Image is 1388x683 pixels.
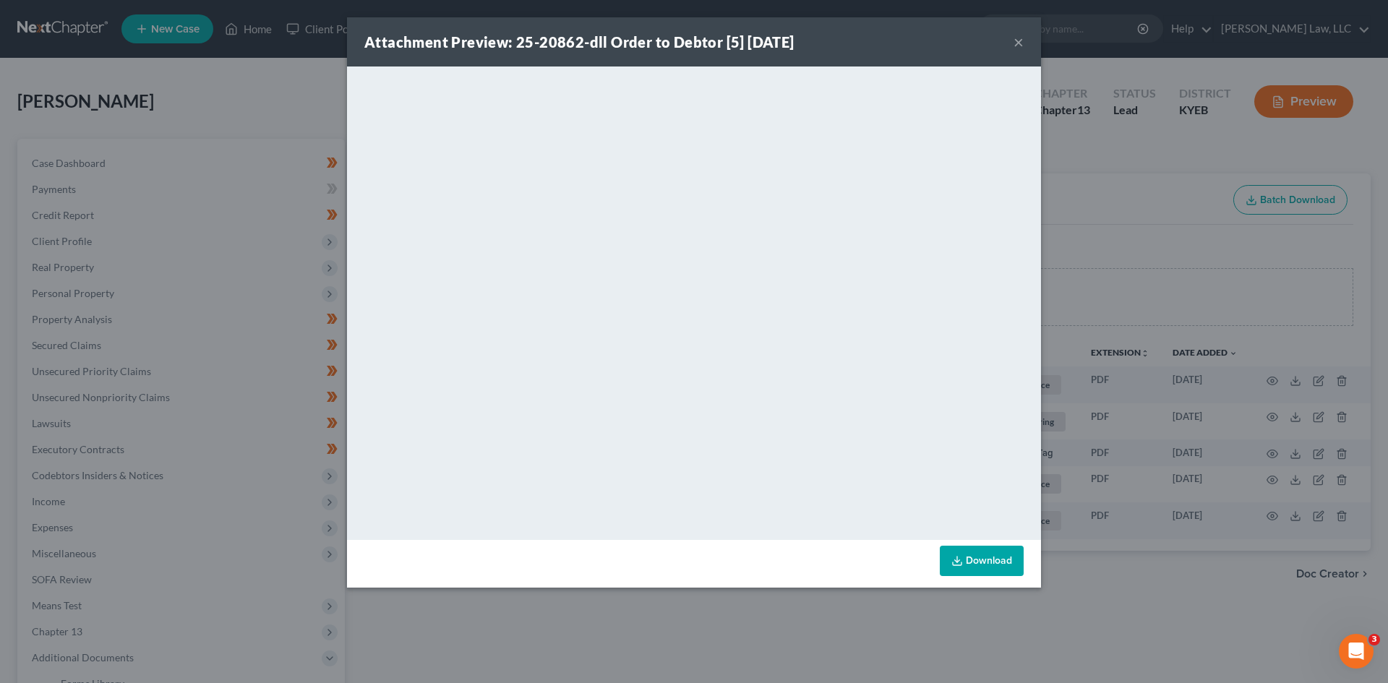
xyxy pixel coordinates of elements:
button: × [1014,33,1024,51]
iframe: <object ng-attr-data='[URL][DOMAIN_NAME]' type='application/pdf' width='100%' height='650px'></ob... [347,66,1041,536]
iframe: Intercom live chat [1339,634,1374,669]
span: 3 [1368,634,1380,645]
a: Download [940,546,1024,576]
strong: Attachment Preview: 25-20862-dll Order to Debtor [5] [DATE] [364,33,794,51]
